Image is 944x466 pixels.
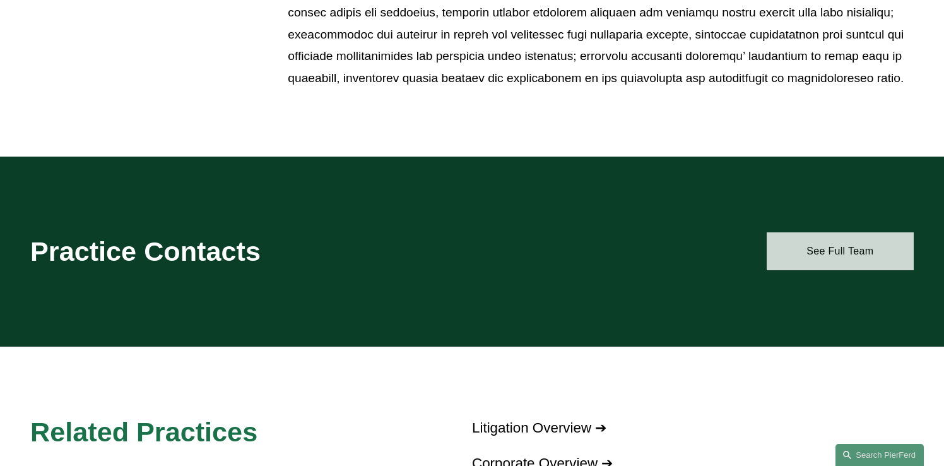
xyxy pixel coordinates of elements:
[30,235,435,268] h2: Practice Contacts
[472,420,606,436] a: Litigation Overview ➔
[835,444,924,466] a: Search this site
[30,417,257,447] span: Related Practices
[767,232,914,270] a: See Full Team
